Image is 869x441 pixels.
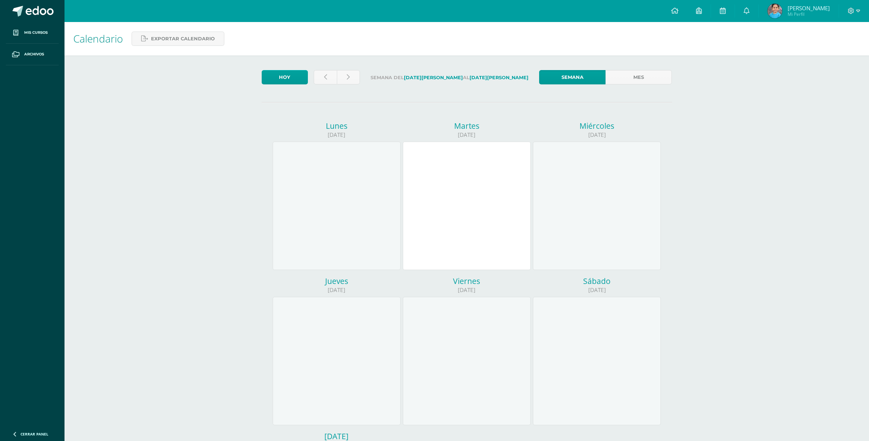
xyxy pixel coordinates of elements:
[366,70,533,85] label: Semana del al
[403,276,531,286] div: Viernes
[533,131,661,139] div: [DATE]
[21,431,48,437] span: Cerrar panel
[605,70,672,84] a: Mes
[767,4,782,18] img: 22e4a7e3646e96007a6418a95683ef50.png
[403,286,531,294] div: [DATE]
[273,131,401,139] div: [DATE]
[151,32,215,45] span: Exportar calendario
[132,32,224,46] a: Exportar calendario
[788,4,830,12] span: [PERSON_NAME]
[404,75,463,80] strong: [DATE][PERSON_NAME]
[533,286,661,294] div: [DATE]
[539,70,605,84] a: Semana
[6,44,59,65] a: Archivos
[788,11,830,17] span: Mi Perfil
[73,32,123,45] span: Calendario
[533,276,661,286] div: Sábado
[262,70,308,84] a: Hoy
[403,131,531,139] div: [DATE]
[24,30,48,36] span: Mis cursos
[6,22,59,44] a: Mis cursos
[470,75,529,80] strong: [DATE][PERSON_NAME]
[273,276,401,286] div: Jueves
[533,121,661,131] div: Miércoles
[273,286,401,294] div: [DATE]
[273,121,401,131] div: Lunes
[24,51,44,57] span: Archivos
[403,121,531,131] div: Martes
